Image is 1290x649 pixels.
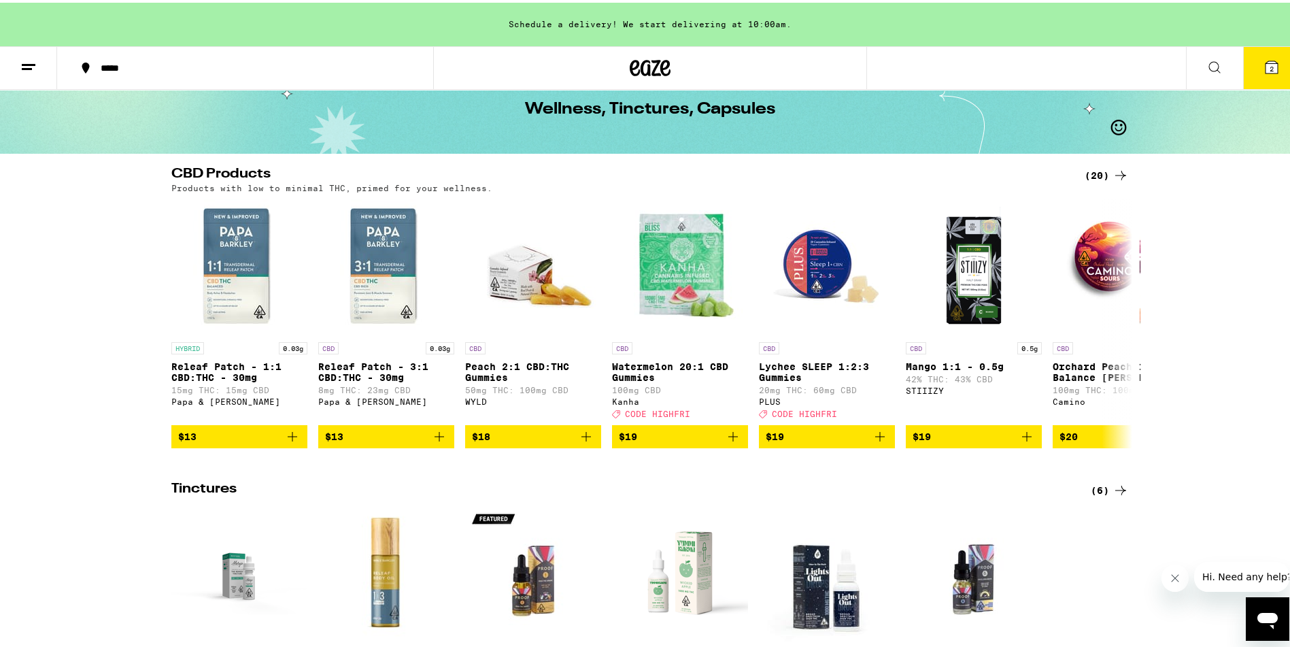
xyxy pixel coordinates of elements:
[759,395,895,403] div: PLUS
[612,197,748,422] a: Open page for Watermelon 20:1 CBD Gummies from Kanha
[171,359,307,380] p: Releaf Patch - 1:1 CBD:THC - 30mg
[906,422,1042,446] button: Add to bag
[906,503,1042,639] img: Proof - Bazillion 1:1 CBD:THC Tincture - 1000mg
[612,339,632,352] p: CBD
[318,422,454,446] button: Add to bag
[465,359,601,380] p: Peach 2:1 CBD:THC Gummies
[906,197,1042,333] img: STIIIZY - Mango 1:1 - 0.5g
[465,339,486,352] p: CBD
[465,422,601,446] button: Add to bag
[612,197,748,333] img: Kanha - Watermelon 20:1 CBD Gummies
[612,383,748,392] p: 100mg CBD
[906,359,1042,369] p: Mango 1:1 - 0.5g
[1053,422,1189,446] button: Add to bag
[612,503,748,639] img: Yummi Karma - Wicked Apple Tincture - 1000mg
[171,422,307,446] button: Add to bag
[8,10,98,20] span: Hi. Need any help?
[465,383,601,392] p: 50mg THC: 100mg CBD
[1053,383,1189,392] p: 100mg THC: 100mg CBD
[1246,595,1289,638] iframe: Button to launch messaging window
[465,197,601,333] img: WYLD - Peach 2:1 CBD:THC Gummies
[465,503,601,639] img: Proof - High Potency THC Tincture - 1000mg
[759,359,895,380] p: Lychee SLEEP 1:2:3 Gummies
[619,429,637,439] span: $19
[472,429,490,439] span: $18
[171,480,1062,496] h2: Tinctures
[171,181,492,190] p: Products with low to minimal THC, primed for your wellness.
[171,395,307,403] div: Papa & [PERSON_NAME]
[465,395,601,403] div: WYLD
[1017,339,1042,352] p: 0.5g
[612,395,748,403] div: Kanha
[1194,559,1289,589] iframe: Message from company
[426,339,454,352] p: 0.03g
[1053,339,1073,352] p: CBD
[1270,62,1274,70] span: 2
[1091,480,1129,496] a: (6)
[525,99,775,115] h1: Wellness, Tinctures, Capsules
[1059,429,1078,439] span: $20
[906,197,1042,422] a: Open page for Mango 1:1 - 0.5g from STIIIZY
[612,422,748,446] button: Add to bag
[1161,562,1189,589] iframe: Close message
[465,197,601,422] a: Open page for Peach 2:1 CBD:THC Gummies from WYLD
[766,429,784,439] span: $19
[318,383,454,392] p: 8mg THC: 23mg CBD
[759,503,895,639] img: Yummi Karma - Lights Out Tincture - 1000mg
[171,503,307,639] img: Mary's Medicinals - Restore (30:1 CBD:THC) Tincture - 16mg
[1085,165,1129,181] a: (20)
[171,197,307,422] a: Open page for Releaf Patch - 1:1 CBD:THC - 30mg from Papa & Barkley
[318,503,454,639] img: Papa & Barkley - 1:3 Releaf Body Oil - 300mg
[318,197,454,333] img: Papa & Barkley - Releaf Patch - 3:1 CBD:THC - 30mg
[171,165,1062,181] h2: CBD Products
[279,339,307,352] p: 0.03g
[318,197,454,422] a: Open page for Releaf Patch - 3:1 CBD:THC - 30mg from Papa & Barkley
[318,339,339,352] p: CBD
[772,407,837,416] span: CODE HIGHFRI
[178,429,197,439] span: $13
[171,383,307,392] p: 15mg THC: 15mg CBD
[906,339,926,352] p: CBD
[906,384,1042,393] div: STIIIZY
[318,359,454,380] p: Releaf Patch - 3:1 CBD:THC - 30mg
[759,422,895,446] button: Add to bag
[1053,197,1189,422] a: Open page for Orchard Peach 1:1 Balance Sours Gummies from Camino
[1053,197,1189,333] img: Camino - Orchard Peach 1:1 Balance Sours Gummies
[1053,359,1189,380] p: Orchard Peach 1:1 Balance [PERSON_NAME] Gummies
[171,197,307,333] img: Papa & Barkley - Releaf Patch - 1:1 CBD:THC - 30mg
[759,339,779,352] p: CBD
[913,429,931,439] span: $19
[171,339,204,352] p: HYBRID
[318,395,454,403] div: Papa & [PERSON_NAME]
[759,197,895,422] a: Open page for Lychee SLEEP 1:2:3 Gummies from PLUS
[625,407,690,416] span: CODE HIGHFRI
[1053,395,1189,403] div: Camino
[759,383,895,392] p: 20mg THC: 60mg CBD
[906,372,1042,381] p: 42% THC: 43% CBD
[325,429,343,439] span: $13
[612,359,748,380] p: Watermelon 20:1 CBD Gummies
[759,197,895,333] img: PLUS - Lychee SLEEP 1:2:3 Gummies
